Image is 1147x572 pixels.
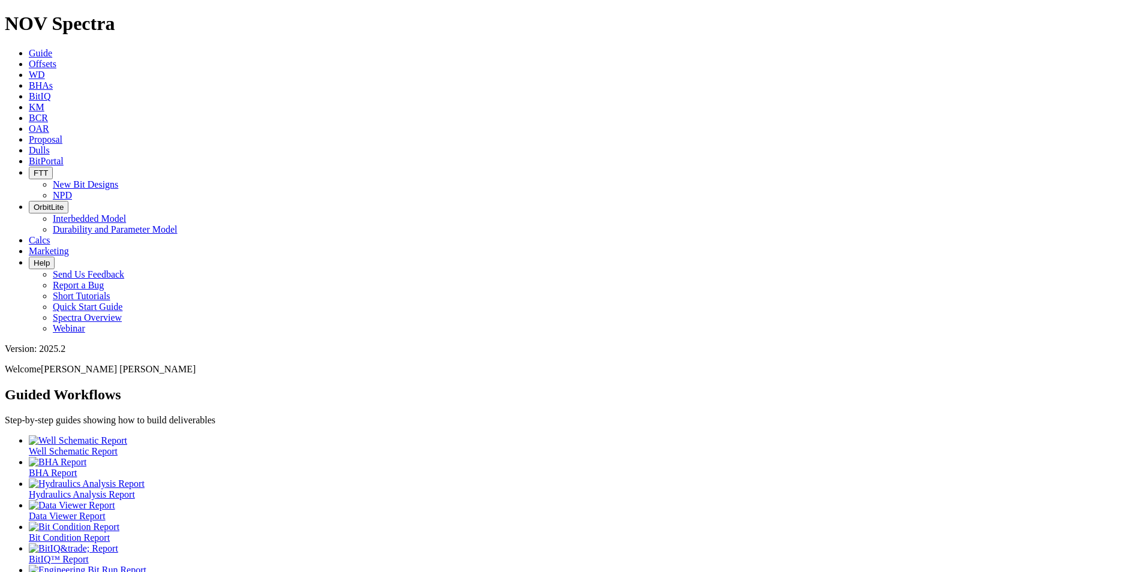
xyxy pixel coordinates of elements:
img: Hydraulics Analysis Report [29,478,145,489]
span: Well Schematic Report [29,446,118,456]
button: FTT [29,167,53,179]
img: Data Viewer Report [29,500,115,511]
img: BitIQ&trade; Report [29,543,118,554]
a: Bit Condition Report Bit Condition Report [29,522,1142,543]
h2: Guided Workflows [5,387,1142,403]
a: Durability and Parameter Model [53,224,178,234]
a: Offsets [29,59,56,69]
span: Help [34,258,50,267]
span: Data Viewer Report [29,511,106,521]
a: Calcs [29,235,50,245]
button: OrbitLite [29,201,68,213]
a: Send Us Feedback [53,269,124,279]
a: Spectra Overview [53,312,122,323]
a: BitIQ [29,91,50,101]
p: Welcome [5,364,1142,375]
a: BHAs [29,80,53,91]
a: New Bit Designs [53,179,118,189]
span: FTT [34,168,48,177]
a: Guide [29,48,52,58]
a: Dulls [29,145,50,155]
a: Interbedded Model [53,213,126,224]
a: BitIQ&trade; Report BitIQ™ Report [29,543,1142,564]
div: Version: 2025.2 [5,344,1142,354]
a: WD [29,70,45,80]
a: Report a Bug [53,280,104,290]
a: Well Schematic Report Well Schematic Report [29,435,1142,456]
a: Quick Start Guide [53,302,122,312]
a: Proposal [29,134,62,144]
img: Well Schematic Report [29,435,127,446]
a: Marketing [29,246,69,256]
a: Data Viewer Report Data Viewer Report [29,500,1142,521]
a: Hydraulics Analysis Report Hydraulics Analysis Report [29,478,1142,499]
a: BCR [29,113,48,123]
a: Webinar [53,323,85,333]
img: Bit Condition Report [29,522,119,532]
button: Help [29,257,55,269]
span: OrbitLite [34,203,64,212]
a: NPD [53,190,72,200]
a: BitPortal [29,156,64,166]
a: Short Tutorials [53,291,110,301]
span: [PERSON_NAME] [PERSON_NAME] [41,364,196,374]
span: Hydraulics Analysis Report [29,489,135,499]
a: OAR [29,124,49,134]
a: BHA Report BHA Report [29,457,1142,478]
span: BitIQ™ Report [29,554,89,564]
span: Bit Condition Report [29,532,110,543]
p: Step-by-step guides showing how to build deliverables [5,415,1142,426]
a: KM [29,102,44,112]
img: BHA Report [29,457,86,468]
span: BHA Report [29,468,77,478]
h1: NOV Spectra [5,13,1142,35]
